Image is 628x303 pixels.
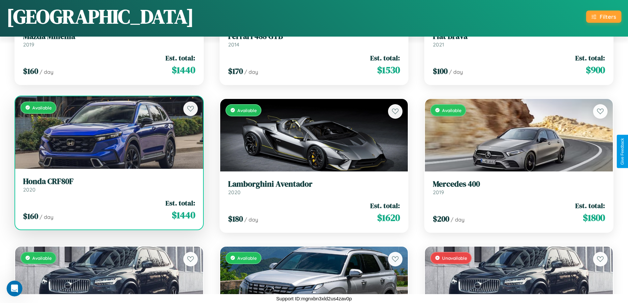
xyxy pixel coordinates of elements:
span: 2014 [228,41,239,48]
span: $ 100 [433,66,448,76]
h3: Fiat Brava [433,32,605,41]
div: Filters [600,13,616,20]
h1: [GEOGRAPHIC_DATA] [7,3,194,30]
a: Fiat Brava2021 [433,32,605,48]
span: 2019 [433,189,444,196]
span: Available [32,105,52,110]
span: $ 170 [228,66,243,76]
span: Est. total: [165,53,195,63]
span: 2020 [228,189,241,196]
span: $ 1530 [377,63,400,76]
span: Est. total: [370,53,400,63]
a: Honda CRF80F2020 [23,177,195,193]
span: $ 900 [586,63,605,76]
span: / day [451,216,464,223]
a: Lamborghini Aventador2020 [228,179,400,196]
span: / day [40,69,53,75]
a: Mercedes 4002019 [433,179,605,196]
span: $ 160 [23,66,38,76]
span: $ 1620 [377,211,400,224]
span: / day [244,216,258,223]
span: Available [442,107,462,113]
span: $ 160 [23,211,38,222]
h3: Honda CRF80F [23,177,195,186]
h3: Lamborghini Aventador [228,179,400,189]
span: 2021 [433,41,444,48]
span: 2019 [23,41,34,48]
h3: Ferrari 488 GTB [228,32,400,41]
span: $ 1440 [172,208,195,222]
span: $ 1440 [172,63,195,76]
span: Available [32,255,52,261]
span: $ 180 [228,213,243,224]
p: Support ID: mgnxbn3xld2us4zav0p [276,294,352,303]
iframe: Intercom live chat [7,281,22,296]
span: / day [40,214,53,220]
h3: Mercedes 400 [433,179,605,189]
span: 2020 [23,186,36,193]
span: / day [449,69,463,75]
a: Ferrari 488 GTB2014 [228,32,400,48]
span: Available [237,107,257,113]
h3: Mazda Millenia [23,32,195,41]
span: Est. total: [370,201,400,210]
span: Est. total: [165,198,195,208]
button: Filters [586,11,621,23]
span: Available [237,255,257,261]
a: Mazda Millenia2019 [23,32,195,48]
span: Est. total: [575,53,605,63]
span: / day [244,69,258,75]
span: $ 1800 [583,211,605,224]
span: Unavailable [442,255,467,261]
span: Est. total: [575,201,605,210]
div: Give Feedback [620,138,625,165]
span: $ 200 [433,213,449,224]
